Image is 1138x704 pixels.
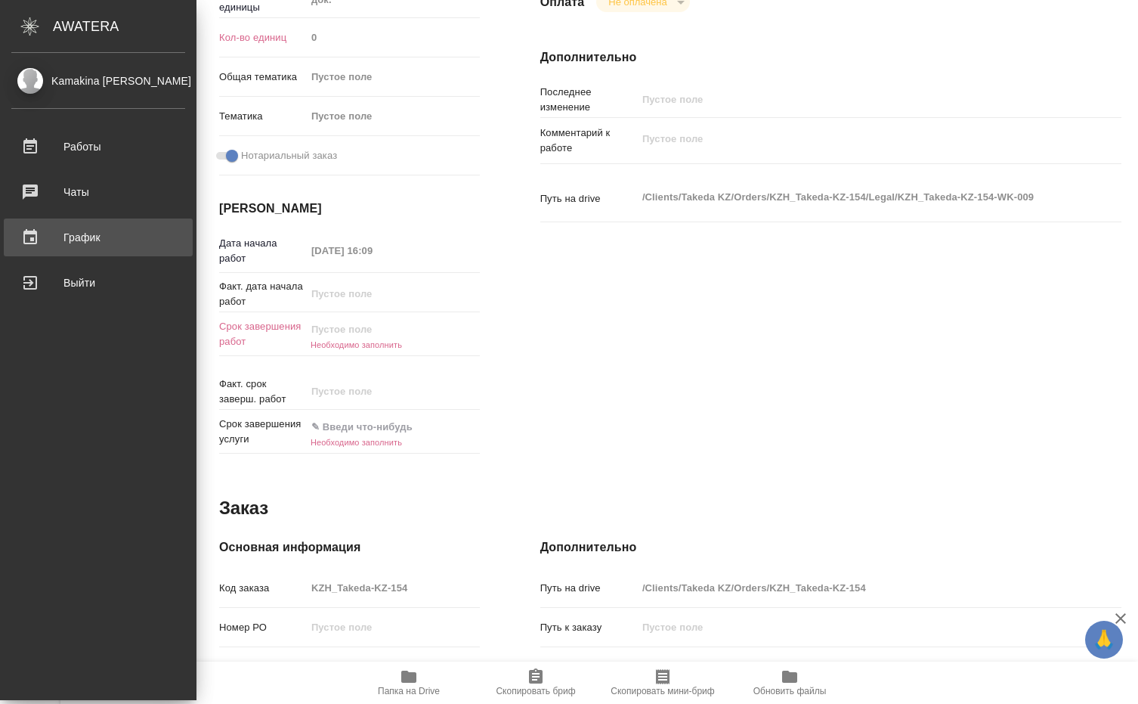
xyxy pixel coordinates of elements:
[540,191,637,206] p: Путь на drive
[4,173,193,211] a: Чаты
[306,283,438,305] input: Пустое поле
[496,686,575,696] span: Скопировать бриф
[637,185,1073,210] textarea: /Clients/Takeda KZ/Orders/KZH_Takeda-KZ-154/Legal/KZH_Takeda-KZ-154-WK-009
[219,377,306,407] p: Факт. срок заверш. работ
[219,70,306,85] p: Общая тематика
[306,340,480,349] h6: Необходимо заполнить
[540,659,637,675] p: Проекты Smartcat
[1091,624,1117,656] span: 🙏
[4,264,193,302] a: Выйти
[311,70,462,85] div: Пустое поле
[219,496,268,520] h2: Заказ
[306,64,480,90] div: Пустое поле
[1085,621,1123,659] button: 🙏
[540,538,1121,557] h4: Дополнительно
[11,226,185,249] div: График
[540,620,637,635] p: Путь к заказу
[726,662,853,704] button: Обновить файлы
[219,581,306,596] p: Код заказа
[306,577,480,599] input: Пустое поле
[540,126,637,156] p: Комментарий к работе
[306,616,480,638] input: Пустое поле
[11,73,185,89] div: Kamakina [PERSON_NAME]
[4,219,193,256] a: График
[11,135,185,158] div: Работы
[472,662,599,704] button: Скопировать бриф
[345,662,472,704] button: Папка на Drive
[219,200,480,218] h4: [PERSON_NAME]
[753,686,827,696] span: Обновить файлы
[637,616,1073,638] input: Пустое поле
[540,581,637,596] p: Путь на drive
[4,128,193,166] a: Работы
[219,109,306,124] p: Тематика
[306,416,438,438] input: ✎ Введи что-нибудь
[306,26,480,48] input: Пустое поле
[219,236,306,266] p: Дата начала работ
[241,148,337,163] span: Нотариальный заказ
[219,279,306,309] p: Факт. дата начала работ
[611,686,714,696] span: Скопировать мини-бриф
[306,318,438,340] input: Пустое поле
[219,620,306,635] p: Номер РО
[637,577,1073,599] input: Пустое поле
[311,109,462,124] div: Пустое поле
[306,656,480,678] input: Пустое поле
[540,85,637,115] p: Последнее изменение
[219,417,306,447] p: Срок завершения услуги
[306,438,480,447] h6: Необходимо заполнить
[219,319,306,349] p: Срок завершения работ
[11,271,185,294] div: Выйти
[637,661,734,672] a: KZH_Takeda-KZ-154
[306,104,480,129] div: Пустое поле
[637,88,1073,110] input: Пустое поле
[378,686,440,696] span: Папка на Drive
[53,11,196,42] div: AWATERA
[219,538,480,557] h4: Основная информация
[306,380,438,402] input: Пустое поле
[306,240,438,262] input: Пустое поле
[599,662,726,704] button: Скопировать мини-бриф
[219,659,306,675] p: Вид услуги
[219,30,306,45] p: Кол-во единиц
[540,48,1121,67] h4: Дополнительно
[11,181,185,203] div: Чаты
